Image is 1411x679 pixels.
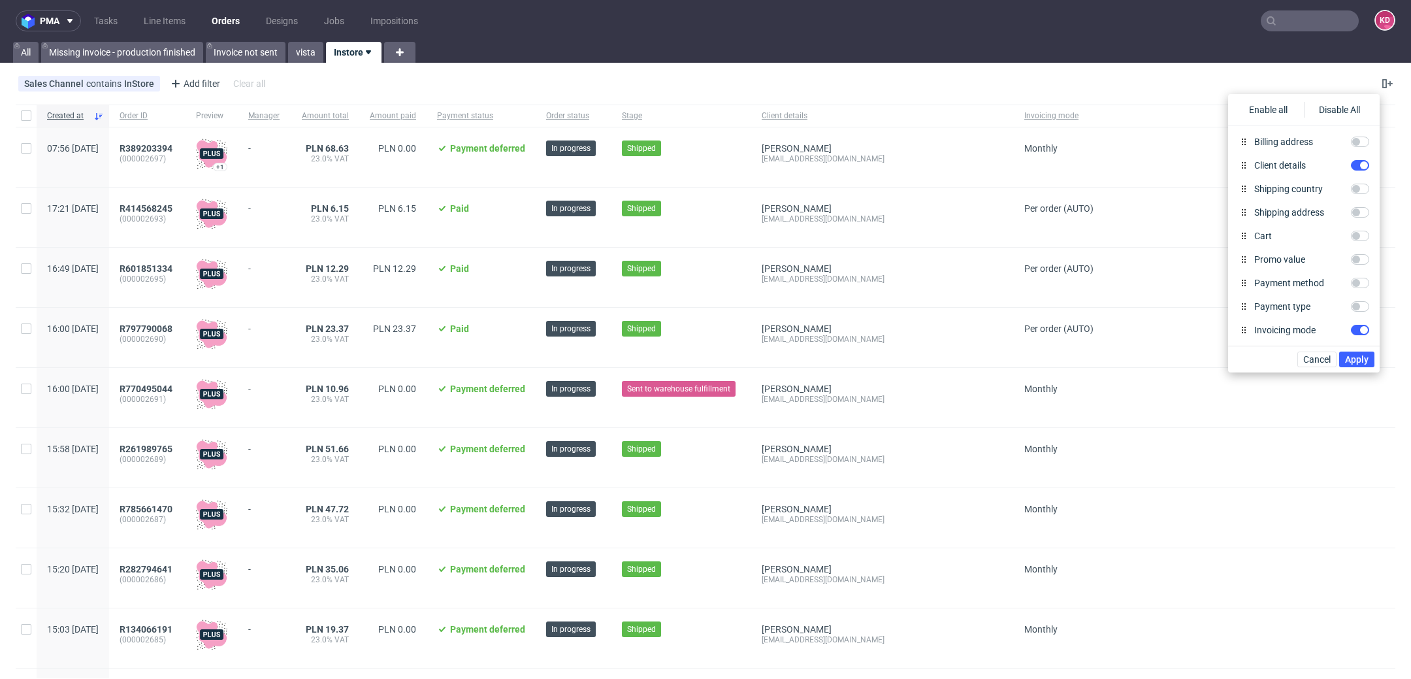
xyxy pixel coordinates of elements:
[47,564,99,574] span: 15:20 [DATE]
[373,323,416,334] span: PLN 23.37
[204,10,248,31] a: Orders
[300,574,349,585] span: 23.0% VAT
[120,154,175,164] span: (000002697)
[1233,102,1304,118] div: Enable all
[378,564,416,574] span: PLN 0.00
[120,444,175,454] a: R261989765
[136,10,193,31] a: Line Items
[1249,182,1328,195] label: Shipping country
[120,635,175,645] span: (000002685)
[300,514,349,525] span: 23.0% VAT
[47,203,99,214] span: 17:21 [DATE]
[450,564,525,574] span: Payment deferred
[120,323,175,334] a: R797790068
[300,154,349,164] span: 23.0% VAT
[120,384,172,394] span: R770495044
[306,564,349,574] span: PLN 35.06
[551,142,591,154] span: In progress
[196,258,227,290] img: plus-icon.676465ae8f3a83198b3f.png
[120,274,175,284] span: (000002695)
[762,110,1003,122] span: Client details
[196,559,227,590] img: plus-icon.676465ae8f3a83198b3f.png
[120,564,175,574] a: R282794641
[627,503,656,515] span: Shipped
[120,444,172,454] span: R261989765
[47,110,88,122] span: Created at
[13,42,39,63] a: All
[450,263,469,274] span: Paid
[300,635,349,645] span: 23.0% VAT
[300,454,349,465] span: 23.0% VAT
[86,78,124,89] span: contains
[120,514,175,525] span: (000002687)
[622,110,741,122] span: Stage
[762,574,1003,585] div: [EMAIL_ADDRESS][DOMAIN_NAME]
[47,143,99,154] span: 07:56 [DATE]
[762,394,1003,405] div: [EMAIL_ADDRESS][DOMAIN_NAME]
[762,514,1003,525] div: [EMAIL_ADDRESS][DOMAIN_NAME]
[47,624,99,635] span: 15:03 [DATE]
[120,384,175,394] a: R770495044
[1303,355,1331,364] span: Cancel
[248,110,280,122] span: Manager
[300,110,349,122] span: Amount total
[762,384,832,394] a: [PERSON_NAME]
[1024,110,1094,122] span: Invoicing mode
[762,624,832,635] a: [PERSON_NAME]
[120,564,172,574] span: R282794641
[120,143,175,154] a: R389203394
[300,334,349,344] span: 23.0% VAT
[196,378,227,410] img: plus-icon.676465ae8f3a83198b3f.png
[120,334,175,344] span: (000002690)
[378,203,416,214] span: PLN 6.15
[248,198,280,214] div: -
[762,214,1003,224] div: [EMAIL_ADDRESS][DOMAIN_NAME]
[378,624,416,635] span: PLN 0.00
[124,78,154,89] div: InStore
[120,203,172,214] span: R414568245
[762,203,832,214] a: [PERSON_NAME]
[196,499,227,530] img: plus-icon.676465ae8f3a83198b3f.png
[120,624,175,635] a: R134066191
[551,383,591,395] span: In progress
[196,110,227,122] span: Preview
[551,203,591,214] span: In progress
[450,504,525,514] span: Payment deferred
[1249,276,1329,290] label: Payment method
[120,454,175,465] span: (000002689)
[196,619,227,650] img: plus-icon.676465ae8f3a83198b3f.png
[47,323,99,334] span: 16:00 [DATE]
[627,383,730,395] span: Sent to warehouse fulfillment
[16,10,81,31] button: pma
[370,110,416,122] span: Amount paid
[120,263,172,274] span: R601851334
[1024,504,1058,514] span: Monthly
[248,499,280,514] div: -
[762,635,1003,645] div: [EMAIL_ADDRESS][DOMAIN_NAME]
[762,143,832,154] a: [PERSON_NAME]
[627,443,656,455] span: Shipped
[551,503,591,515] span: In progress
[258,10,306,31] a: Designs
[1024,323,1094,334] span: Per order (AUTO)
[300,214,349,224] span: 23.0% VAT
[1249,323,1321,337] label: Invoicing mode
[762,444,832,454] a: [PERSON_NAME]
[627,563,656,575] span: Shipped
[627,323,656,335] span: Shipped
[22,14,40,29] img: logo
[762,274,1003,284] div: [EMAIL_ADDRESS][DOMAIN_NAME]
[248,559,280,574] div: -
[306,624,349,635] span: PLN 19.37
[627,142,656,154] span: Shipped
[450,323,469,334] span: Paid
[120,143,172,154] span: R389203394
[120,263,175,274] a: R601851334
[1024,203,1094,214] span: Per order (AUTO)
[373,263,416,274] span: PLN 12.29
[627,623,656,635] span: Shipped
[316,10,352,31] a: Jobs
[120,110,175,122] span: Order ID
[248,619,280,635] div: -
[248,318,280,334] div: -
